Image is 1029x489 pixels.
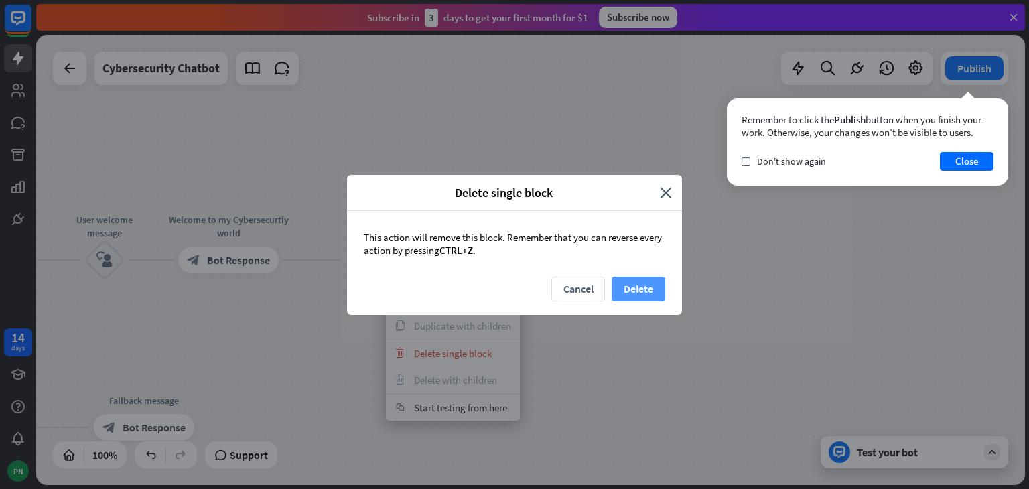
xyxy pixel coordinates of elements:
span: Delete single block [357,185,650,200]
span: CTRL+Z [439,244,473,257]
i: close [660,185,672,200]
button: Close [940,152,993,171]
div: Remember to click the button when you finish your work. Otherwise, your changes won’t be visible ... [742,113,993,139]
button: Open LiveChat chat widget [11,5,51,46]
span: Don't show again [757,155,826,167]
div: This action will remove this block. Remember that you can reverse every action by pressing . [347,211,682,277]
span: Publish [834,113,866,126]
button: Delete [612,277,665,301]
button: Cancel [551,277,605,301]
